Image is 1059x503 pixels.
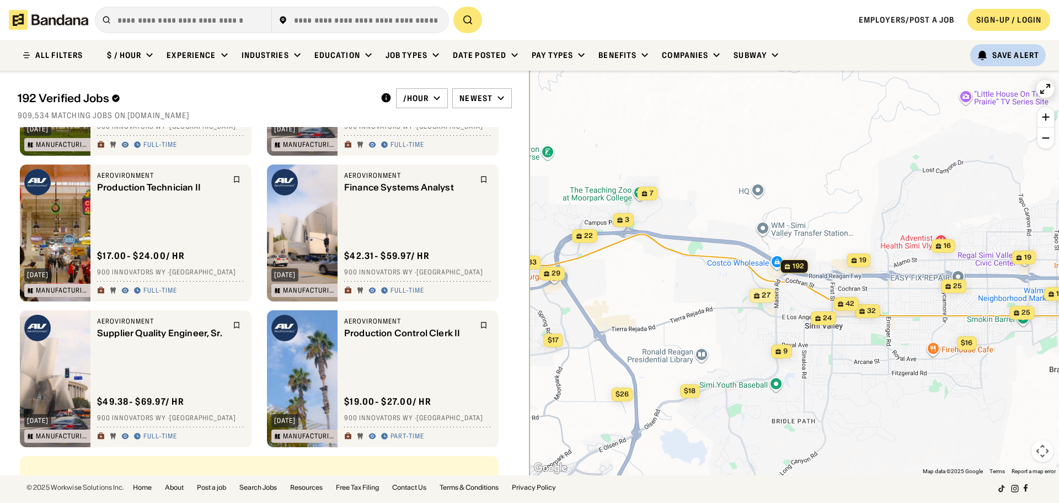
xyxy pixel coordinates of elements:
span: $16 [961,338,972,347]
div: ALL FILTERS [35,51,83,59]
div: Benefits [598,50,637,60]
span: 9 [783,347,788,356]
a: Privacy Policy [512,484,556,491]
span: 24 [823,314,832,323]
div: [DATE] [27,417,49,424]
div: [DATE] [274,272,296,278]
img: AeroVironment logo [24,315,51,341]
a: Post a job [197,484,226,491]
div: Job Types [386,50,427,60]
div: Save Alert [992,50,1039,60]
div: [DATE] [274,417,296,424]
span: $18 [684,386,696,395]
div: 900 Innovators Wy · [GEOGRAPHIC_DATA] [344,414,492,423]
div: 900 Innovators Wy · [GEOGRAPHIC_DATA] [344,123,492,131]
div: $ 17.00 - $24.00 / hr [97,250,185,262]
span: 27 [762,290,771,300]
div: AeroVironment [344,171,473,180]
a: Employers/Post a job [859,15,954,25]
img: AeroVironment logo [271,169,298,195]
div: AeroVironment [97,317,226,326]
img: Google [532,461,569,475]
a: Home [133,484,152,491]
a: Terms & Conditions [440,484,499,491]
span: 7 [650,189,654,198]
div: $ / hour [107,50,141,60]
span: 192 [793,262,804,271]
div: Manufacturing [36,141,91,148]
div: 900 Innovators Wy · [GEOGRAPHIC_DATA] [344,268,492,277]
div: Production Control Clerk II [344,328,473,338]
a: Terms (opens in new tab) [990,468,1005,474]
div: Newest [459,93,493,103]
div: Supplier Quality Engineer, Sr. [97,328,226,338]
span: 22 [584,231,593,241]
a: Contact Us [392,484,426,491]
div: Finance Systems Analyst [344,182,473,193]
div: $ 19.00 - $27.00 / hr [344,396,431,407]
div: grid [18,127,512,475]
div: $ 49.38 - $69.97 / hr [97,396,184,407]
div: © 2025 Workwise Solutions Inc. [26,484,124,491]
span: 42 [846,299,854,309]
div: Full-time [143,287,177,295]
a: Search Jobs [239,484,277,491]
a: Resources [290,484,323,491]
div: Full-time [391,141,424,150]
a: About [165,484,184,491]
div: Pay Types [532,50,573,60]
span: 25 [1021,308,1030,317]
div: SIGN-UP / LOGIN [976,15,1041,25]
div: /hour [403,93,429,103]
div: Subway [734,50,767,60]
button: Map camera controls [1031,440,1053,462]
img: AeroVironment logo [24,169,51,195]
div: 900 Innovators Wy · [GEOGRAPHIC_DATA] [97,268,245,277]
a: Open this area in Google Maps (opens a new window) [532,461,569,475]
div: Manufacturing [36,433,91,440]
div: 900 Innovators Wy · [GEOGRAPHIC_DATA] [97,414,245,423]
div: Experience [167,50,216,60]
img: Bandana logotype [9,10,88,30]
div: Full-time [391,287,424,295]
div: Full-time [143,432,177,441]
div: Full-time [143,141,177,150]
div: 900 Innovators Wy · [GEOGRAPHIC_DATA] [97,123,245,131]
span: 16 [944,241,951,251]
div: 909,534 matching jobs on [DOMAIN_NAME] [18,110,512,120]
a: Free Tax Filing [336,484,379,491]
div: 192 Verified Jobs [18,92,372,105]
div: Manufacturing [283,287,338,294]
div: Manufacturing [283,141,338,148]
div: Manufacturing [36,287,91,294]
div: Industries [242,50,289,60]
span: 29 [552,269,560,278]
div: Part-time [391,432,424,441]
span: 3 [625,215,629,225]
span: Map data ©2025 Google [923,468,983,474]
span: 19 [859,256,867,265]
span: 19 [1024,253,1031,262]
div: Production Technician II [97,182,226,193]
div: [DATE] [27,272,49,278]
span: 32 [867,306,876,316]
div: [DATE] [27,126,49,133]
div: Education [314,50,360,60]
a: Report a map error [1012,468,1056,474]
div: Date Posted [453,50,506,60]
span: $17 [548,336,559,344]
div: Manufacturing [283,433,338,440]
div: [DATE] [274,126,296,133]
div: $ 42.31 - $59.97 / hr [344,250,430,262]
div: AeroVironment [344,317,473,326]
span: $26 [616,390,629,398]
div: AeroVironment [97,171,226,180]
div: Companies [662,50,708,60]
span: 25 [953,282,962,291]
img: AeroVironment logo [271,315,298,341]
